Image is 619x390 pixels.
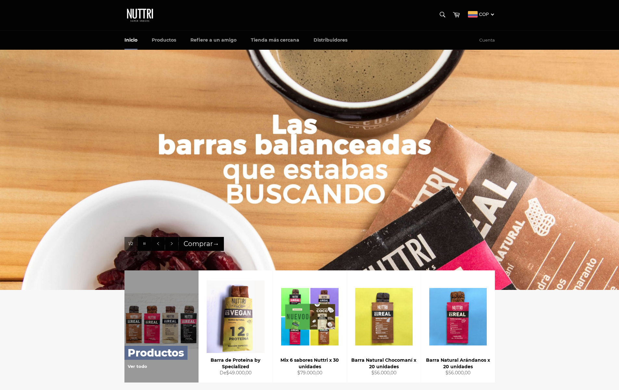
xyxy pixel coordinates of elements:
[145,31,183,50] a: Productos
[429,288,487,345] img: Barra Natural Arándanos x 20 unidades
[476,31,498,50] a: Cuenta
[421,270,495,383] a: Barra Natural Arándanos x 20 unidades Barra Natural Arándanos x 20 unidades $56.000,00
[277,357,342,370] div: Mix 6 sabores Nuttri x 30 unidades
[425,357,491,370] div: Barra Natural Arándanos x 20 unidades
[124,346,187,360] p: Productos
[179,237,224,251] a: Comprar
[226,370,251,376] span: $49.000,00
[297,370,322,376] span: $79.000,00
[351,357,417,370] div: Barra Natural Chocomaní x 20 unidades
[165,237,178,251] button: Siguiente diapositiva
[244,31,306,50] a: Tienda más cercana
[213,240,219,248] span: →
[128,241,133,247] span: 1/2
[124,237,137,251] div: Diapositiva actual 1
[128,364,187,370] p: Ver todo
[184,31,243,50] a: Refiere a un amigo
[445,370,471,376] span: $56.000,00
[371,370,396,376] span: $56.000,00
[124,6,157,24] img: Nuttri
[273,270,347,383] a: Mix 6 sabores Nuttri x 30 unidades Mix 6 sabores Nuttri x 30 unidades $79.000,00
[207,280,264,353] img: Barra de Proteína by Specialized
[281,288,339,345] img: Mix 6 sabores Nuttri x 30 unidades
[138,237,151,251] button: Pausar la presentación
[151,237,165,251] button: Anterior diapositiva
[202,357,268,370] div: Barra de Proteína by Specialized
[118,31,144,50] a: Inicio
[347,270,421,383] a: Barra Natural Chocomaní x 20 unidades Barra Natural Chocomaní x 20 unidades $56.000,00
[307,31,354,50] a: Distribuidores
[355,288,413,345] img: Barra Natural Chocomaní x 20 unidades
[124,270,199,383] a: Productos Ver todo
[199,270,273,383] a: Barra de Proteína by Specialized Barra de Proteína by Specialized De$49.000,00
[479,12,489,17] span: COP
[202,370,268,376] div: De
